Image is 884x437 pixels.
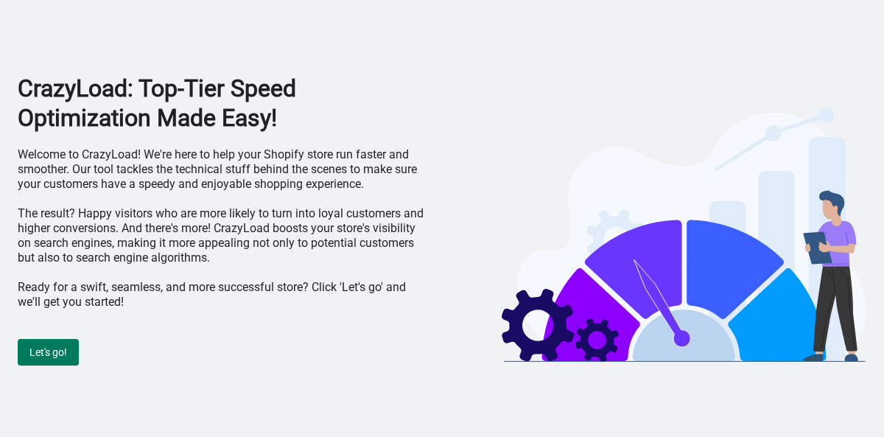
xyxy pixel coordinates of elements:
button: Let's go! [18,339,79,366]
h1: CrazyLoad: Top-Tier Speed Optimization Made Easy! [18,74,425,133]
p: The result? Happy visitors who are more likely to turn into loyal customers and higher conversion... [18,206,425,265]
span: Let's go! [29,346,67,358]
p: Ready for a swift, seamless, and more successful store? Click 'Let's go' and we'll get you started! [18,280,425,310]
img: welcome-illustration-bf6e7d16.svg [502,103,866,363]
p: Welcome to CrazyLoad! We're here to help your Shopify store run faster and smoother. Our tool tac... [18,147,425,192]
